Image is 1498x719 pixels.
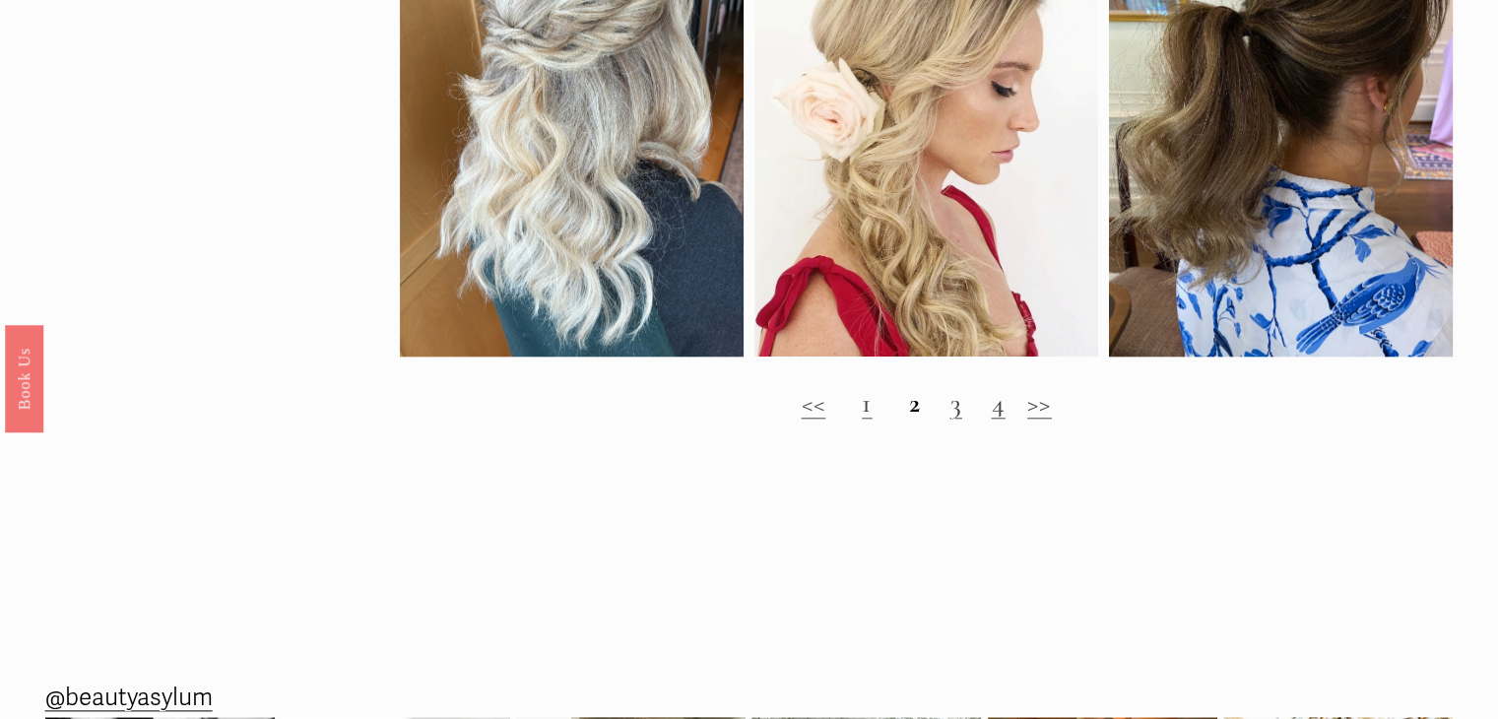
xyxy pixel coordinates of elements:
a: 3 [949,386,961,420]
a: << [801,386,825,420]
a: Book Us [5,325,43,432]
a: 1 [862,386,872,420]
a: >> [1027,386,1052,420]
strong: 2 [908,386,920,420]
a: 4 [991,386,1005,420]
